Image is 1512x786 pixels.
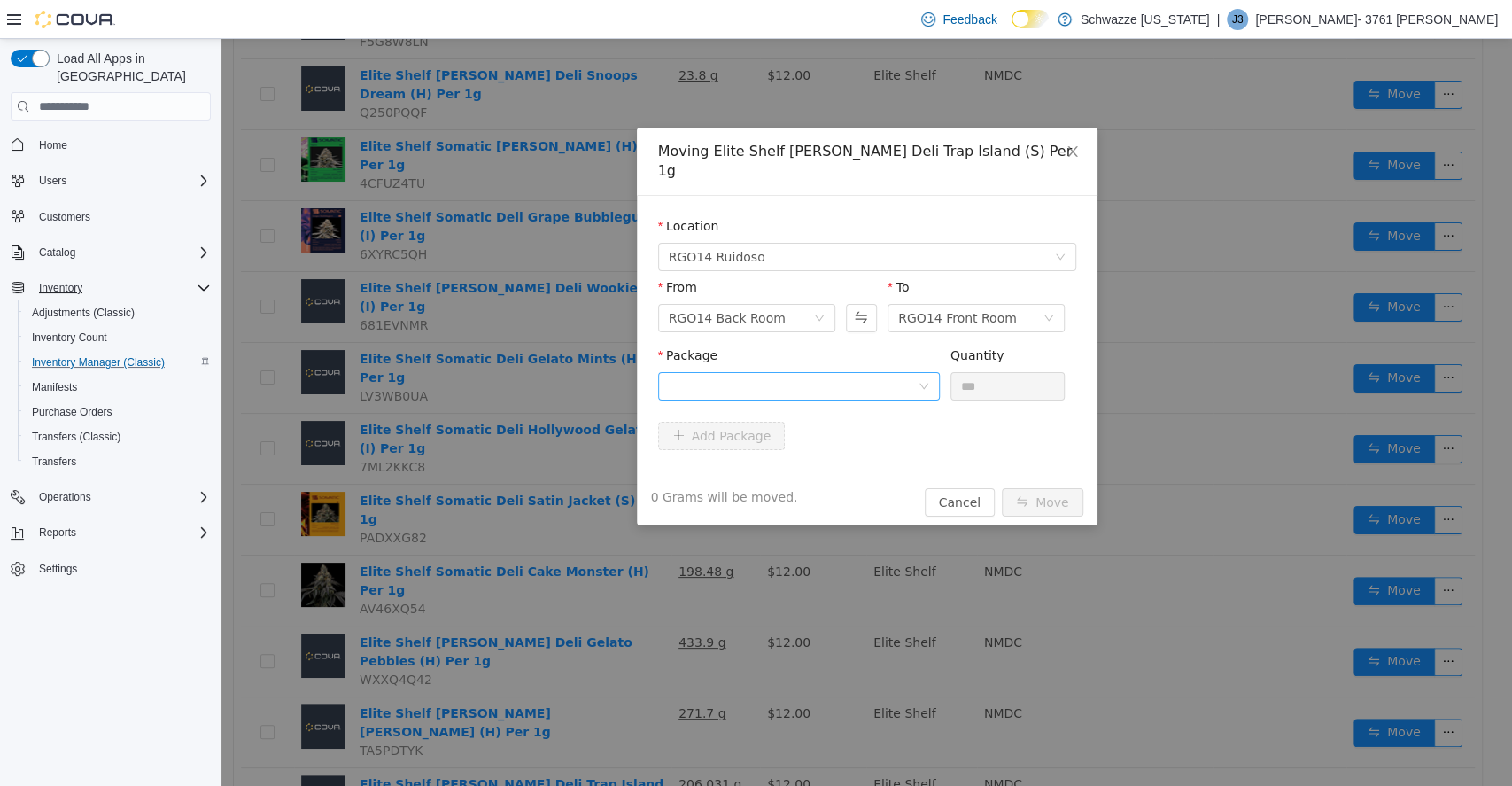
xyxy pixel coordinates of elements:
[39,138,67,152] span: Home
[4,204,218,230] button: Customers
[25,426,211,447] span: Transfers (Classic)
[18,400,218,424] button: Purchase Orders
[32,242,82,263] button: Catalog
[25,426,128,447] a: Transfers (Classic)
[703,449,773,478] button: Cancel
[1012,10,1049,28] input: Dark Mode
[25,302,211,323] span: Adjustments (Classic)
[32,486,211,508] span: Operations
[39,490,91,504] span: Operations
[730,334,843,361] input: Quantity
[32,135,74,156] a: Home
[25,451,211,472] span: Transfers
[1232,9,1244,30] span: J3
[4,485,218,510] button: Operations
[18,449,218,474] button: Transfers
[666,241,687,255] label: To
[780,449,862,478] button: icon: swapMove
[1227,9,1248,30] div: Jennifer- 3761 Seward
[25,352,211,373] span: Inventory Manager (Classic)
[1081,9,1210,30] p: Schwazze [US_STATE]
[32,558,84,580] a: Settings
[25,302,142,323] a: Adjustments (Classic)
[32,170,211,191] span: Users
[18,424,218,449] button: Transfers (Classic)
[32,405,112,419] span: Purchase Orders
[4,520,218,545] button: Reports
[32,522,211,543] span: Reports
[826,89,876,138] button: Close
[32,277,211,299] span: Inventory
[437,180,498,194] label: Location
[4,168,218,193] button: Users
[25,451,83,472] a: Transfers
[437,383,564,411] button: icon: plusAdd Package
[32,331,107,345] span: Inventory Count
[437,103,855,142] div: Moving Elite Shelf [PERSON_NAME] Deli Trap Island (S) Per 1g
[4,556,218,581] button: Settings
[18,300,218,325] button: Adjustments (Classic)
[697,342,708,354] i: icon: down
[4,131,218,157] button: Home
[39,562,77,576] span: Settings
[822,274,833,286] i: icon: down
[25,352,172,373] a: Inventory Manager (Classic)
[32,206,211,228] span: Customers
[32,206,97,228] a: Customers
[50,50,211,85] span: Load All Apps in [GEOGRAPHIC_DATA]
[677,266,795,292] div: RGO14 Front Room
[1216,9,1220,30] p: |
[11,124,211,627] nav: Complex example
[942,11,996,28] span: Feedback
[32,170,74,191] button: Users
[834,213,844,225] i: icon: down
[18,325,218,350] button: Inventory Count
[39,281,82,295] span: Inventory
[32,486,98,508] button: Operations
[1255,9,1498,30] p: [PERSON_NAME]- 3761 [PERSON_NAME]
[1012,28,1012,29] span: Dark Mode
[39,174,66,188] span: Users
[447,266,564,292] div: RGO14 Back Room
[624,265,655,293] button: Swap
[39,210,90,224] span: Customers
[39,525,76,540] span: Reports
[25,401,211,423] span: Purchase Orders
[32,133,211,155] span: Home
[914,2,1004,37] a: Feedback
[32,306,135,320] span: Adjustments (Classic)
[32,557,211,580] span: Settings
[437,309,496,323] label: Package
[4,240,218,265] button: Catalog
[35,11,115,28] img: Cova
[25,377,84,398] a: Manifests
[32,430,120,444] span: Transfers (Classic)
[593,274,603,286] i: icon: down
[844,105,858,120] i: icon: close
[32,355,165,370] span: Inventory Manager (Classic)
[729,309,783,323] label: Quantity
[437,241,476,255] label: From
[32,277,89,299] button: Inventory
[25,327,114,348] a: Inventory Count
[32,242,211,263] span: Catalog
[32,380,77,394] span: Manifests
[32,455,76,469] span: Transfers
[4,276,218,300] button: Inventory
[18,375,218,400] button: Manifests
[32,522,83,543] button: Reports
[25,327,211,348] span: Inventory Count
[18,350,218,375] button: Inventory Manager (Classic)
[39,245,75,260] span: Catalog
[25,401,120,423] a: Purchase Orders
[430,449,577,468] span: 0 Grams will be moved.
[25,377,211,398] span: Manifests
[447,205,544,231] span: RGO14 Ruidoso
